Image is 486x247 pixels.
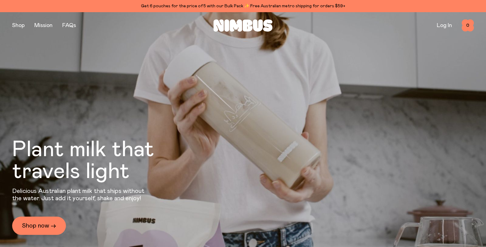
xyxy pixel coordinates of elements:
[12,139,187,183] h1: Plant milk that travels light
[437,23,452,28] a: Log In
[12,187,148,202] p: Delicious Australian plant milk that ships without the water. Just add it yourself, shake and enjoy!
[34,23,53,28] a: Mission
[62,23,76,28] a: FAQs
[12,2,474,10] div: Get 6 pouches for the price of 5 with our Bulk Pack ✨ Free Australian metro shipping for orders $59+
[462,19,474,32] button: 0
[12,217,66,235] a: Shop now →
